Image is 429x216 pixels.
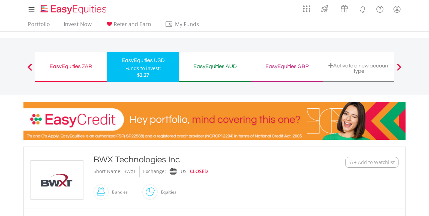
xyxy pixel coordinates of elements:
img: nasdaq.png [170,168,177,175]
div: Activate a new account type [327,63,391,74]
div: Funds to invest: [125,65,161,72]
a: Portfolio [25,21,53,31]
div: EasyEquities AUD [183,62,247,71]
a: Vouchers [334,2,354,14]
span: Refer and Earn [114,20,151,28]
img: thrive-v2.svg [319,3,330,14]
img: EasyEquities_Logo.png [39,4,109,15]
img: grid-menu-icon.svg [303,5,310,12]
a: Notifications [354,2,371,15]
div: BWXT [123,166,136,177]
div: EasyEquities ZAR [39,62,103,71]
a: Invest Now [61,21,94,31]
div: EasyEquities USD [111,56,175,65]
div: Short Name: [94,166,122,177]
div: Bundles [109,184,128,200]
div: Equities [158,184,176,200]
a: Home page [38,2,109,15]
div: Exchange: [143,166,166,177]
a: Refer and Earn [103,21,154,31]
div: CLOSED [190,166,208,177]
button: Watchlist + Add to Watchlist [345,157,399,168]
img: Watchlist [349,160,354,165]
img: EQU.US.BWXT.png [32,161,82,200]
span: $2.27 [137,72,149,78]
a: My Profile [388,2,406,16]
div: BWX Technologies Inc [94,154,304,166]
span: + Add to Watchlist [354,159,395,166]
img: EasyCredit Promotion Banner [23,102,406,140]
div: EasyEquities GBP [255,62,319,71]
div: US [181,166,187,177]
span: My Funds [165,20,209,29]
a: FAQ's and Support [371,2,388,15]
a: AppsGrid [299,2,315,12]
img: vouchers-v2.svg [339,3,350,14]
